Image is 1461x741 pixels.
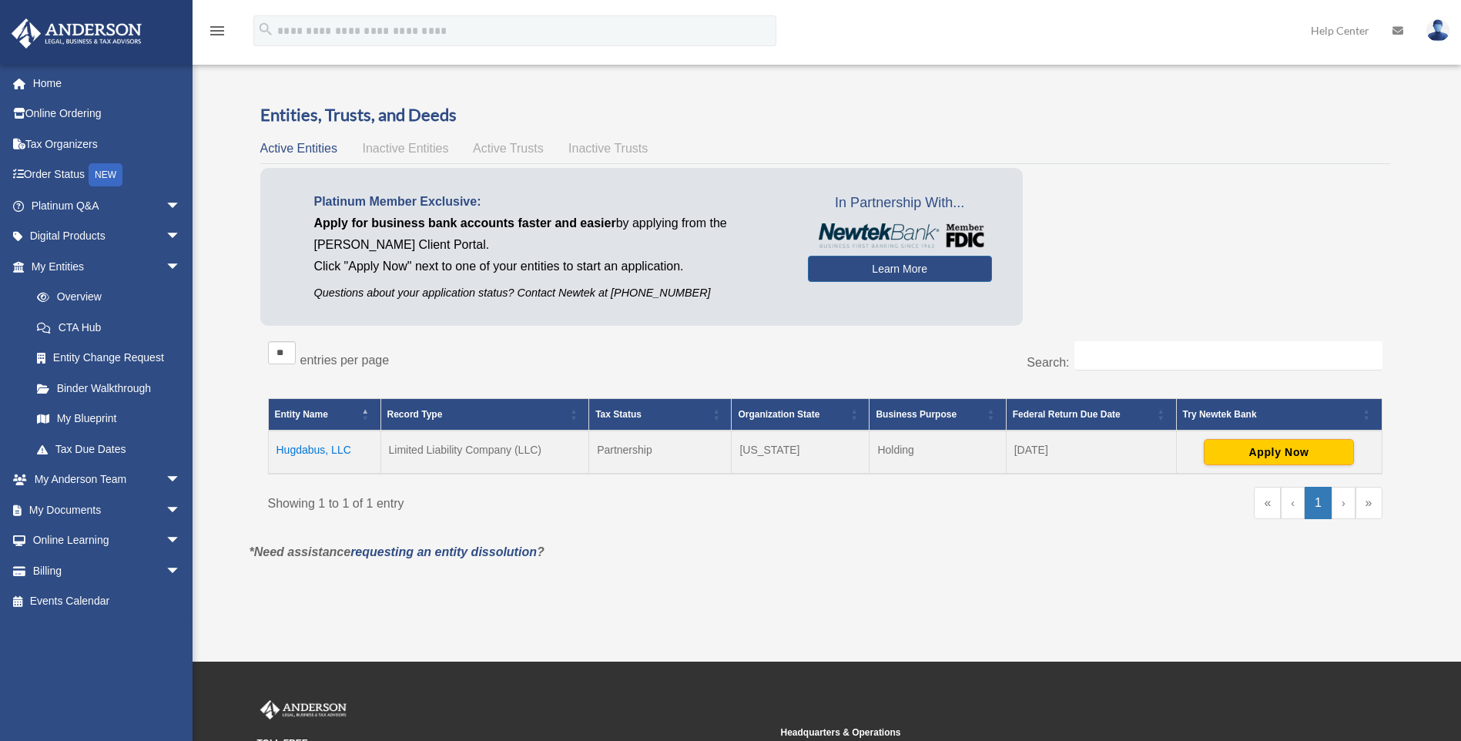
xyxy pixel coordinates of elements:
[22,343,196,374] a: Entity Change Request
[314,283,785,303] p: Questions about your application status? Contact Newtek at [PHONE_NUMBER]
[22,282,189,313] a: Overview
[595,409,642,420] span: Tax Status
[260,142,337,155] span: Active Entities
[208,27,226,40] a: menu
[166,221,196,253] span: arrow_drop_down
[89,163,122,186] div: NEW
[11,68,204,99] a: Home
[473,142,544,155] span: Active Trusts
[268,431,380,474] td: Hugdabus, LLC
[11,586,204,617] a: Events Calendar
[22,373,196,404] a: Binder Walkthrough
[870,431,1006,474] td: Holding
[275,409,328,420] span: Entity Name
[11,495,204,525] a: My Documentsarrow_drop_down
[1183,405,1359,424] div: Try Newtek Bank
[738,409,819,420] span: Organization State
[380,398,589,431] th: Record Type: Activate to sort
[1006,398,1176,431] th: Federal Return Due Date: Activate to sort
[781,725,1294,741] small: Headquarters & Operations
[314,191,785,213] p: Platinum Member Exclusive:
[11,190,204,221] a: Platinum Q&Aarrow_drop_down
[589,398,732,431] th: Tax Status: Activate to sort
[350,545,537,558] a: requesting an entity dissolution
[1355,487,1382,519] a: Last
[7,18,146,49] img: Anderson Advisors Platinum Portal
[250,545,545,558] em: *Need assistance ?
[1013,409,1121,420] span: Federal Return Due Date
[1426,19,1449,42] img: User Pic
[166,555,196,587] span: arrow_drop_down
[816,223,984,248] img: NewtekBankLogoSM.png
[732,398,870,431] th: Organization State: Activate to sort
[208,22,226,40] i: menu
[166,525,196,557] span: arrow_drop_down
[876,409,957,420] span: Business Purpose
[589,431,732,474] td: Partnership
[11,99,204,129] a: Online Ordering
[1254,487,1281,519] a: First
[387,409,443,420] span: Record Type
[314,256,785,277] p: Click "Apply Now" next to one of your entities to start an application.
[1281,487,1305,519] a: Previous
[808,256,992,282] a: Learn More
[568,142,648,155] span: Inactive Trusts
[1176,398,1382,431] th: Try Newtek Bank : Activate to sort
[22,312,196,343] a: CTA Hub
[166,464,196,496] span: arrow_drop_down
[11,129,204,159] a: Tax Organizers
[808,191,992,216] span: In Partnership With...
[870,398,1006,431] th: Business Purpose: Activate to sort
[166,251,196,283] span: arrow_drop_down
[257,21,274,38] i: search
[11,159,204,191] a: Order StatusNEW
[1332,487,1355,519] a: Next
[268,487,814,515] div: Showing 1 to 1 of 1 entry
[314,213,785,256] p: by applying from the [PERSON_NAME] Client Portal.
[11,221,204,252] a: Digital Productsarrow_drop_down
[166,495,196,526] span: arrow_drop_down
[314,216,616,230] span: Apply for business bank accounts faster and easier
[1305,487,1332,519] a: 1
[11,525,204,556] a: Online Learningarrow_drop_down
[380,431,589,474] td: Limited Liability Company (LLC)
[11,555,204,586] a: Billingarrow_drop_down
[300,354,390,367] label: entries per page
[11,251,196,282] a: My Entitiesarrow_drop_down
[257,700,350,720] img: Anderson Advisors Platinum Portal
[1027,356,1069,369] label: Search:
[166,190,196,222] span: arrow_drop_down
[732,431,870,474] td: [US_STATE]
[362,142,448,155] span: Inactive Entities
[11,464,204,495] a: My Anderson Teamarrow_drop_down
[1204,439,1354,465] button: Apply Now
[268,398,380,431] th: Entity Name: Activate to invert sorting
[260,103,1390,127] h3: Entities, Trusts, and Deeds
[22,434,196,464] a: Tax Due Dates
[1006,431,1176,474] td: [DATE]
[22,404,196,434] a: My Blueprint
